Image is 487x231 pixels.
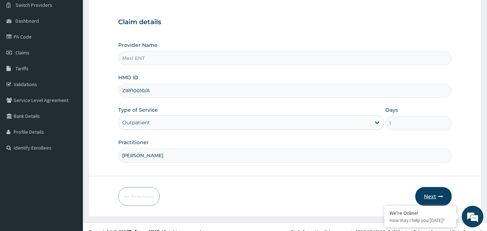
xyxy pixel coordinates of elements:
[118,139,149,146] label: Practitioner
[415,187,452,206] button: Next
[4,154,137,179] textarea: Type your message and hit 'Enter'
[390,217,451,223] p: How may I help you today?
[118,187,160,206] button: Previous
[16,49,30,56] span: Claims
[16,65,28,72] span: Tariffs
[16,18,39,24] span: Dashboard
[13,36,29,54] img: d_794563401_company_1708531726252_794563401
[42,70,99,142] span: We're online!
[118,74,138,81] label: HMO ID
[118,148,452,163] input: Enter Name
[118,106,158,114] label: Type of Service
[122,119,150,126] div: Outpatient
[37,40,121,50] div: Chat with us now
[118,18,452,26] h3: Claim details
[118,84,452,98] input: Enter HMO ID
[118,4,136,21] div: Minimize live chat window
[118,41,158,49] label: Provider Name
[385,106,398,114] label: Days
[390,210,451,216] div: We're Online!
[16,2,52,8] span: Switch Providers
